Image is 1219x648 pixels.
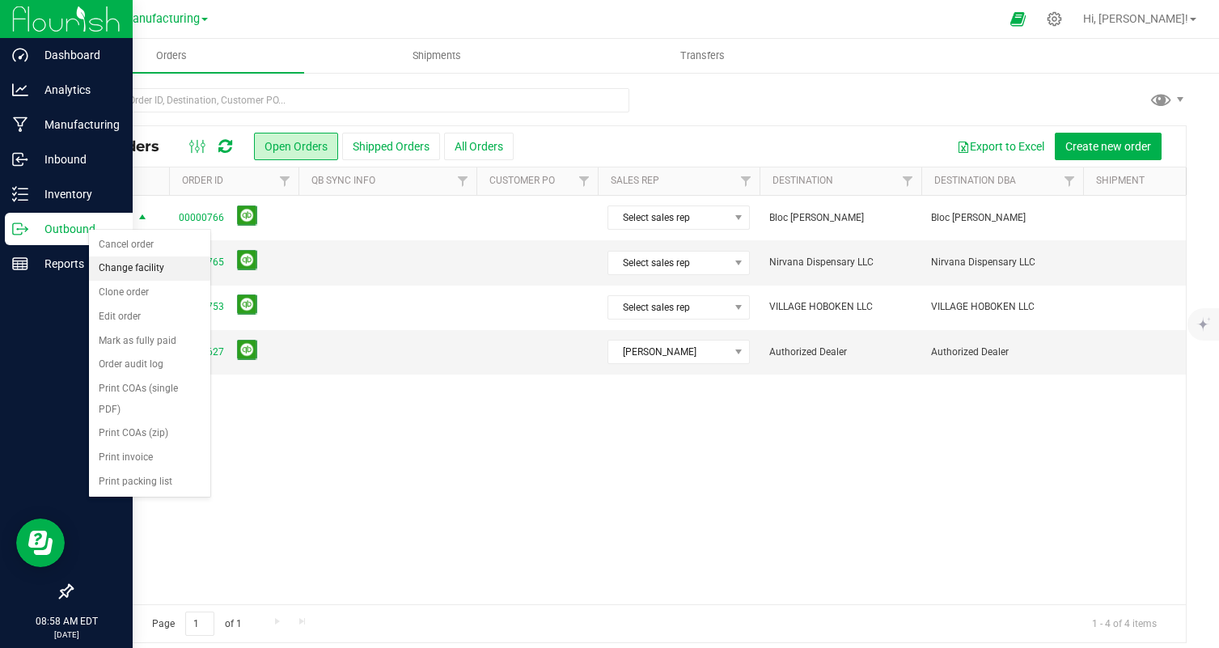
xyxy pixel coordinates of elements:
[134,49,209,63] span: Orders
[304,39,569,73] a: Shipments
[571,167,598,195] a: Filter
[444,133,514,160] button: All Orders
[570,39,836,73] a: Transfers
[608,341,729,363] span: [PERSON_NAME]
[254,133,338,160] button: Open Orders
[391,49,483,63] span: Shipments
[272,167,298,195] a: Filter
[28,80,125,100] p: Analytics
[89,233,210,257] li: Cancel order
[489,175,555,186] a: Customer PO
[89,256,210,281] li: Change facility
[12,47,28,63] inline-svg: Dashboard
[931,299,1073,315] span: VILLAGE HOBOKEN LLC
[1056,167,1083,195] a: Filter
[71,88,629,112] input: Search Order ID, Destination, Customer PO...
[89,281,210,305] li: Clone order
[1044,11,1065,27] div: Manage settings
[1000,3,1036,35] span: Open Ecommerce Menu
[946,133,1055,160] button: Export to Excel
[12,256,28,272] inline-svg: Reports
[12,186,28,202] inline-svg: Inventory
[342,133,440,160] button: Shipped Orders
[769,255,912,270] span: Nirvana Dispensary LLC
[28,45,125,65] p: Dashboard
[28,219,125,239] p: Outbound
[934,175,1016,186] a: Destination DBA
[608,252,729,274] span: Select sales rep
[179,210,224,226] a: 00000766
[931,210,1073,226] span: Bloc [PERSON_NAME]
[1079,612,1170,636] span: 1 - 4 of 4 items
[28,150,125,169] p: Inbound
[39,39,304,73] a: Orders
[7,614,125,629] p: 08:58 AM EDT
[138,612,255,637] span: Page of 1
[16,519,65,567] iframe: Resource center
[89,305,210,329] li: Edit order
[1065,140,1151,153] span: Create new order
[28,115,125,134] p: Manufacturing
[895,167,921,195] a: Filter
[89,353,210,377] li: Order audit log
[1096,175,1145,186] a: Shipment
[1083,12,1188,25] span: Hi, [PERSON_NAME]!
[12,221,28,237] inline-svg: Outbound
[7,629,125,641] p: [DATE]
[769,345,912,360] span: Authorized Dealer
[89,377,210,421] li: Print COAs (single PDF)
[733,167,760,195] a: Filter
[769,210,912,226] span: Bloc [PERSON_NAME]
[89,470,210,494] li: Print packing list
[608,296,729,319] span: Select sales rep
[611,175,659,186] a: Sales Rep
[133,207,153,230] span: select
[311,175,375,186] a: QB Sync Info
[931,345,1073,360] span: Authorized Dealer
[122,12,200,26] span: Manufacturing
[12,116,28,133] inline-svg: Manufacturing
[931,255,1073,270] span: Nirvana Dispensary LLC
[772,175,833,186] a: Destination
[89,446,210,470] li: Print invoice
[89,329,210,354] li: Mark as fully paid
[28,184,125,204] p: Inventory
[450,167,476,195] a: Filter
[89,421,210,446] li: Print COAs (zip)
[182,175,223,186] a: Order ID
[1178,167,1204,195] a: Filter
[185,612,214,637] input: 1
[12,151,28,167] inline-svg: Inbound
[608,206,729,229] span: Select sales rep
[769,299,912,315] span: VILLAGE HOBOKEN LLC
[1055,133,1162,160] button: Create new order
[658,49,747,63] span: Transfers
[28,254,125,273] p: Reports
[12,82,28,98] inline-svg: Analytics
